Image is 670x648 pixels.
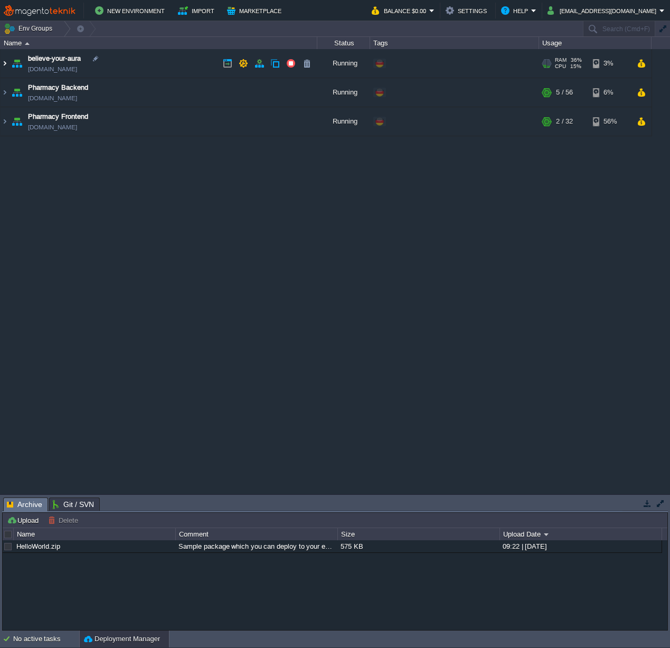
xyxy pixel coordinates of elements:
div: Status [318,37,370,49]
button: Import [178,4,218,17]
div: Usage [540,37,651,49]
div: 56% [593,107,627,136]
div: Comment [176,528,337,540]
div: Name [14,528,175,540]
div: Running [317,107,370,136]
a: [DOMAIN_NAME] [28,64,77,74]
div: No active tasks [13,631,79,647]
div: 575 KB [338,540,499,552]
img: AMDAwAAAACH5BAEAAAAALAAAAAABAAEAAAICRAEAOw== [1,78,9,107]
button: New Environment [95,4,168,17]
div: 2 / 32 [556,107,573,136]
div: Upload Date [501,528,662,540]
button: Balance $0.00 [372,4,429,17]
button: Env Groups [4,21,56,36]
button: Delete [48,515,81,525]
a: [DOMAIN_NAME] [28,122,77,133]
div: 09:22 | [DATE] [500,540,661,552]
div: Size [338,528,499,540]
img: MagentoTeknik [4,4,76,17]
img: AMDAwAAAACH5BAEAAAAALAAAAAABAAEAAAICRAEAOw== [10,78,24,107]
div: Running [317,78,370,107]
div: Sample package which you can deploy to your environment. Feel free to delete and upload a package... [176,540,337,552]
span: Archive [7,498,42,511]
a: Pharmacy Backend [28,82,88,93]
button: Marketplace [227,4,285,17]
span: CPU [555,63,566,70]
img: AMDAwAAAACH5BAEAAAAALAAAAAABAAEAAAICRAEAOw== [10,107,24,136]
button: [EMAIL_ADDRESS][DOMAIN_NAME] [548,4,659,17]
div: Running [317,49,370,78]
span: 36% [571,57,582,63]
div: 5 / 56 [556,78,573,107]
div: 6% [593,78,627,107]
div: Name [1,37,317,49]
div: 3% [593,49,627,78]
button: Upload [7,515,42,525]
img: AMDAwAAAACH5BAEAAAAALAAAAAABAAEAAAICRAEAOw== [1,107,9,136]
div: Tags [371,37,539,49]
span: Git / SVN [53,498,94,511]
a: believe-your-aura [28,53,81,64]
span: RAM [555,57,567,63]
img: AMDAwAAAACH5BAEAAAAALAAAAAABAAEAAAICRAEAOw== [10,49,24,78]
button: Help [501,4,531,17]
span: 15% [570,63,581,70]
img: AMDAwAAAACH5BAEAAAAALAAAAAABAAEAAAICRAEAOw== [1,49,9,78]
button: Settings [446,4,490,17]
a: HelloWorld.zip [16,542,60,550]
button: Deployment Manager [84,634,160,644]
img: AMDAwAAAACH5BAEAAAAALAAAAAABAAEAAAICRAEAOw== [25,42,30,45]
a: Pharmacy Frontend [28,111,88,122]
a: [DOMAIN_NAME] [28,93,77,104]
